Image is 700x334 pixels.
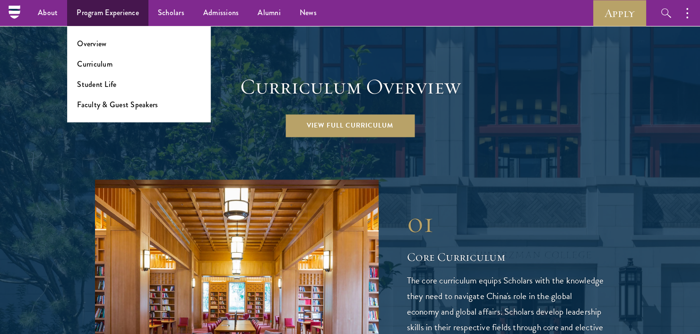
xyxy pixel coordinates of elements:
a: Overview [77,38,106,49]
a: Faculty & Guest Speakers [77,99,158,110]
a: View Full Curriculum [285,114,415,137]
a: Curriculum [77,59,112,69]
h2: Core Curriculum [407,249,605,265]
a: Student Life [77,79,116,90]
h2: Curriculum Overview [95,74,605,100]
div: 01 [407,206,605,240]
